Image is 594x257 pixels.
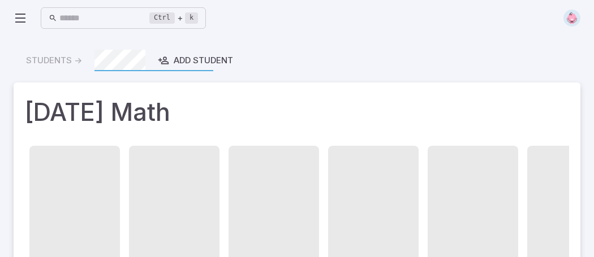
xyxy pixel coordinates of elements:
kbd: k [185,12,198,24]
div: Add Student [158,54,233,67]
img: hexagon.svg [563,10,580,27]
div: + [149,11,198,25]
kbd: Ctrl [149,12,175,24]
h1: [DATE] Math [25,94,569,130]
